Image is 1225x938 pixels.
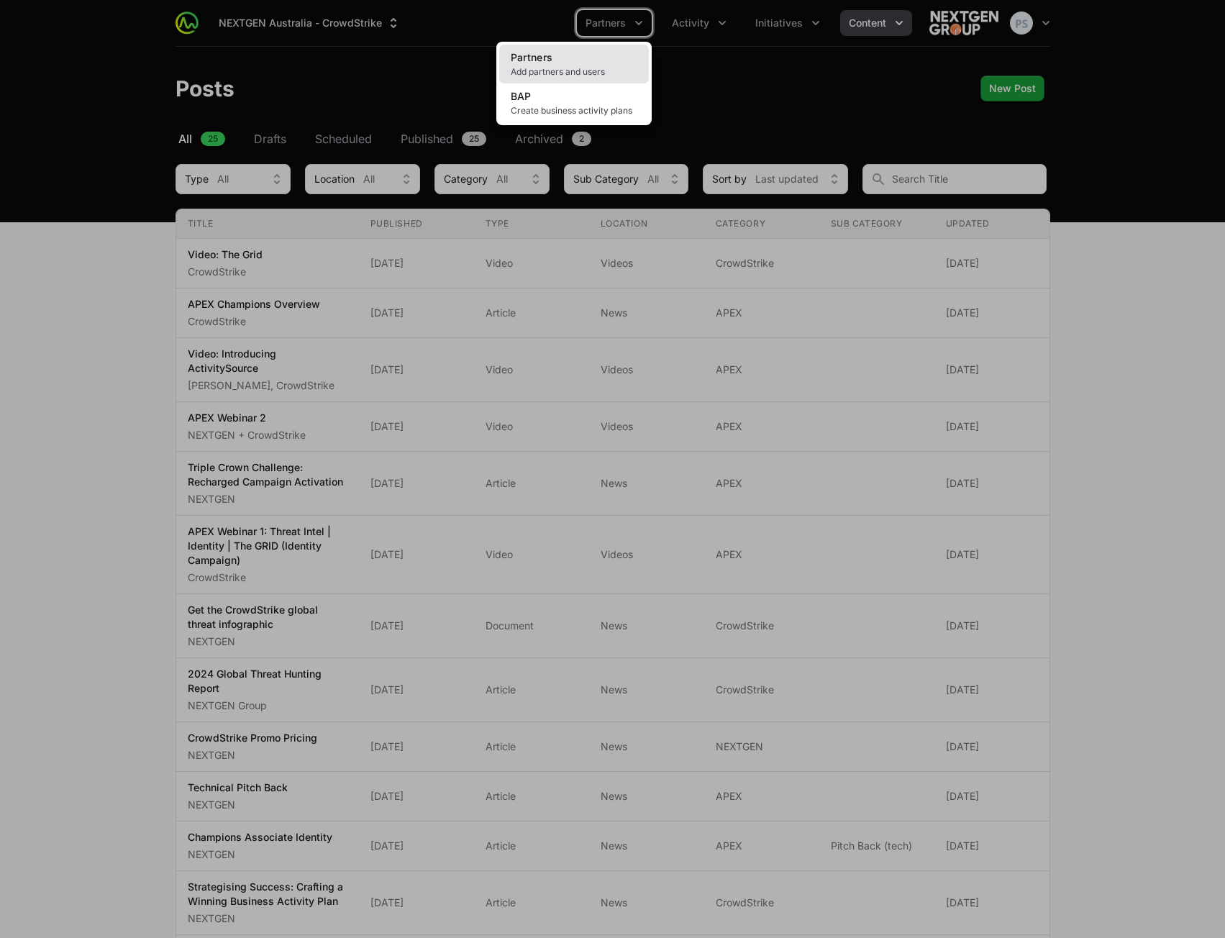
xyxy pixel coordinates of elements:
span: Add partners and users [511,66,637,78]
span: Create business activity plans [511,105,637,117]
a: PartnersAdd partners and users [499,45,649,83]
span: Partners [511,51,553,63]
div: Main navigation [199,10,912,36]
a: BAPCreate business activity plans [499,83,649,122]
div: Partners menu [577,10,652,36]
span: BAP [511,90,532,102]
